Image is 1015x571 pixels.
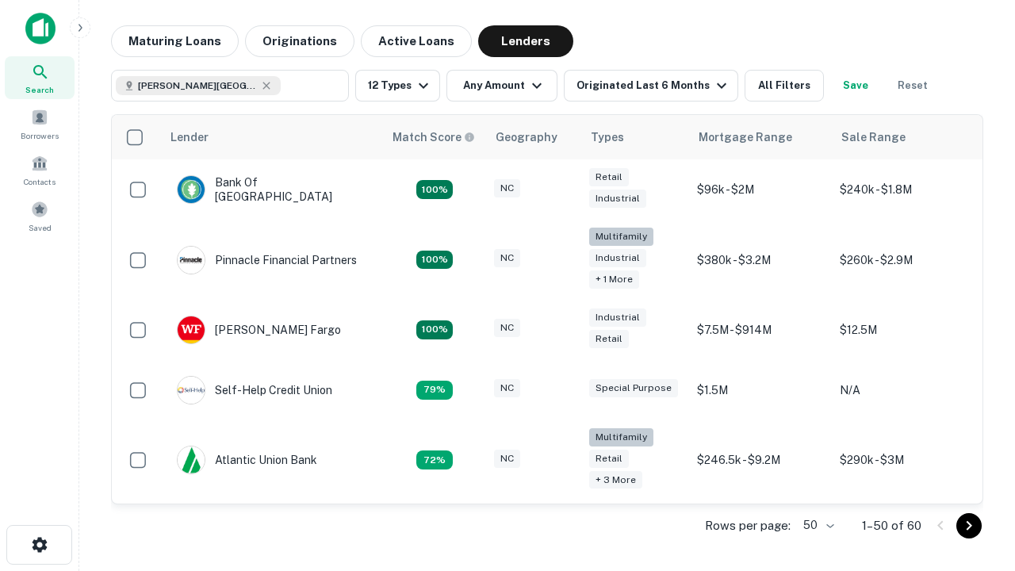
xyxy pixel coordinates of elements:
[494,179,520,197] div: NC
[699,128,792,147] div: Mortgage Range
[589,190,646,208] div: Industrial
[589,428,653,446] div: Multifamily
[494,319,520,337] div: NC
[832,159,975,220] td: $240k - $1.8M
[494,249,520,267] div: NC
[832,220,975,300] td: $260k - $2.9M
[689,220,832,300] td: $380k - $3.2M
[956,513,982,538] button: Go to next page
[689,159,832,220] td: $96k - $2M
[887,70,938,102] button: Reset
[797,514,837,537] div: 50
[138,79,257,93] span: [PERSON_NAME][GEOGRAPHIC_DATA], [GEOGRAPHIC_DATA]
[178,377,205,404] img: picture
[576,76,731,95] div: Originated Last 6 Months
[689,300,832,360] td: $7.5M - $914M
[25,13,56,44] img: capitalize-icon.png
[5,56,75,99] a: Search
[689,360,832,420] td: $1.5M
[841,128,906,147] div: Sale Range
[161,115,383,159] th: Lender
[393,128,475,146] div: Capitalize uses an advanced AI algorithm to match your search with the best lender. The match sco...
[361,25,472,57] button: Active Loans
[178,446,205,473] img: picture
[496,128,557,147] div: Geography
[589,249,646,267] div: Industrial
[589,450,629,468] div: Retail
[589,330,629,348] div: Retail
[177,175,367,204] div: Bank Of [GEOGRAPHIC_DATA]
[29,221,52,234] span: Saved
[355,70,440,102] button: 12 Types
[832,360,975,420] td: N/A
[494,450,520,468] div: NC
[936,393,1015,469] iframe: Chat Widget
[832,115,975,159] th: Sale Range
[416,381,453,400] div: Matching Properties: 11, hasApolloMatch: undefined
[5,102,75,145] a: Borrowers
[25,83,54,96] span: Search
[178,176,205,203] img: picture
[589,379,678,397] div: Special Purpose
[832,300,975,360] td: $12.5M
[589,471,642,489] div: + 3 more
[111,25,239,57] button: Maturing Loans
[589,270,639,289] div: + 1 more
[170,128,209,147] div: Lender
[177,316,341,344] div: [PERSON_NAME] Fargo
[830,70,881,102] button: Save your search to get updates of matches that match your search criteria.
[589,308,646,327] div: Industrial
[446,70,557,102] button: Any Amount
[416,450,453,469] div: Matching Properties: 10, hasApolloMatch: undefined
[393,128,472,146] h6: Match Score
[245,25,354,57] button: Originations
[832,420,975,500] td: $290k - $3M
[177,246,357,274] div: Pinnacle Financial Partners
[177,446,317,474] div: Atlantic Union Bank
[416,251,453,270] div: Matching Properties: 25, hasApolloMatch: undefined
[478,25,573,57] button: Lenders
[24,175,56,188] span: Contacts
[564,70,738,102] button: Originated Last 6 Months
[689,115,832,159] th: Mortgage Range
[745,70,824,102] button: All Filters
[689,420,832,500] td: $246.5k - $9.2M
[5,148,75,191] a: Contacts
[486,115,581,159] th: Geography
[591,128,624,147] div: Types
[589,168,629,186] div: Retail
[383,115,486,159] th: Capitalize uses an advanced AI algorithm to match your search with the best lender. The match sco...
[862,516,921,535] p: 1–50 of 60
[494,379,520,397] div: NC
[416,180,453,199] div: Matching Properties: 14, hasApolloMatch: undefined
[178,316,205,343] img: picture
[416,320,453,339] div: Matching Properties: 15, hasApolloMatch: undefined
[177,376,332,404] div: Self-help Credit Union
[5,194,75,237] a: Saved
[178,247,205,274] img: picture
[705,516,791,535] p: Rows per page:
[21,129,59,142] span: Borrowers
[589,228,653,246] div: Multifamily
[581,115,689,159] th: Types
